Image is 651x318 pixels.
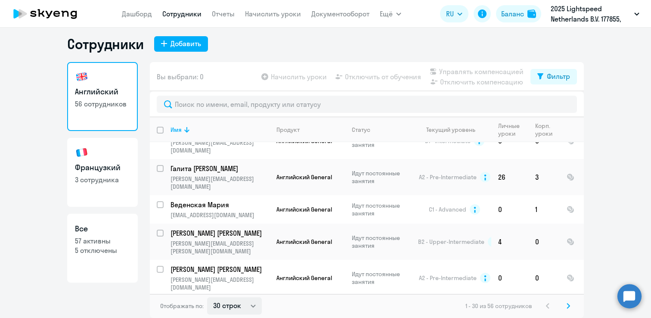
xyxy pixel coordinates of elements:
button: Балансbalance [496,5,541,22]
div: Продукт [276,126,300,134]
td: 1 [528,195,560,224]
span: A2 - Pre-Intermediate [419,274,477,282]
p: [PERSON_NAME] [PERSON_NAME] [170,265,268,274]
button: Фильтр [530,69,577,84]
a: Отчеты [212,9,235,18]
span: Вы выбрали: 0 [157,72,204,82]
a: Английский56 сотрудников [67,62,138,131]
span: RU [446,9,454,19]
div: Добавить [170,38,201,49]
span: B2 - Upper-Intermediate [418,238,484,246]
div: Статус [352,126,370,134]
p: Идут постоянные занятия [352,270,411,286]
a: Начислить уроки [245,9,301,18]
div: Имя [170,126,182,134]
div: Корп. уроки [535,122,559,137]
a: [PERSON_NAME] [PERSON_NAME] [170,228,269,238]
p: Веденская Мария [170,200,268,209]
h3: Все [75,223,130,234]
p: Идут постоянные занятия [352,234,411,249]
a: Французкий3 сотрудника [67,138,138,207]
img: english [75,70,89,84]
p: Идут постоянные занятия [352,202,411,217]
a: [PERSON_NAME] [PERSON_NAME] [170,265,269,274]
span: A2 - Pre-Intermediate [419,173,477,181]
td: 0 [491,195,528,224]
p: 56 сотрудников [75,99,130,109]
td: 0 [491,260,528,296]
div: Баланс [501,9,524,19]
p: 2025 Lightspeed Netherlands B.V. 177855, [GEOGRAPHIC_DATA], ООО [551,3,631,24]
input: Поиск по имени, email, продукту или статусу [157,96,577,113]
a: Сотрудники [162,9,201,18]
td: 4 [491,224,528,260]
a: Документооборот [311,9,369,18]
img: french [75,146,89,159]
p: 3 сотрудника [75,175,130,184]
td: 3 [528,159,560,195]
a: Дашборд [122,9,152,18]
span: Английский General [276,238,332,246]
a: Веденская Мария [170,200,269,209]
img: balance [527,9,536,18]
div: Текущий уровень [418,126,491,134]
button: Ещё [380,5,401,22]
span: Отображать по: [160,302,204,310]
h3: Французкий [75,162,130,173]
button: Добавить [154,36,208,52]
h3: Английский [75,86,130,97]
p: [PERSON_NAME][EMAIL_ADDRESS][PERSON_NAME][DOMAIN_NAME] [170,240,269,255]
span: C1 - Advanced [429,206,466,213]
span: Ещё [380,9,393,19]
div: Фильтр [547,71,570,81]
span: 1 - 30 из 56 сотрудников [465,302,532,310]
div: Имя [170,126,269,134]
div: Текущий уровень [426,126,475,134]
h1: Сотрудники [67,35,144,53]
p: [PERSON_NAME] [PERSON_NAME] [170,228,268,238]
p: Идут постоянные занятия [352,169,411,185]
td: 0 [528,260,560,296]
span: Английский General [276,206,332,213]
p: [PERSON_NAME][EMAIL_ADDRESS][DOMAIN_NAME] [170,276,269,291]
p: [EMAIL_ADDRESS][DOMAIN_NAME] [170,211,269,219]
p: [PERSON_NAME][EMAIL_ADDRESS][DOMAIN_NAME] [170,139,269,154]
span: Английский General [276,173,332,181]
p: 57 активны [75,236,130,246]
span: Английский General [276,274,332,282]
a: Галита [PERSON_NAME] [170,164,269,173]
button: 2025 Lightspeed Netherlands B.V. 177855, [GEOGRAPHIC_DATA], ООО [546,3,644,24]
p: Галита [PERSON_NAME] [170,164,268,173]
button: RU [440,5,468,22]
a: Все57 активны5 отключены [67,214,138,283]
p: [PERSON_NAME][EMAIL_ADDRESS][DOMAIN_NAME] [170,175,269,190]
p: 5 отключены [75,246,130,255]
td: 0 [528,224,560,260]
div: Личные уроки [498,122,528,137]
td: 26 [491,159,528,195]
